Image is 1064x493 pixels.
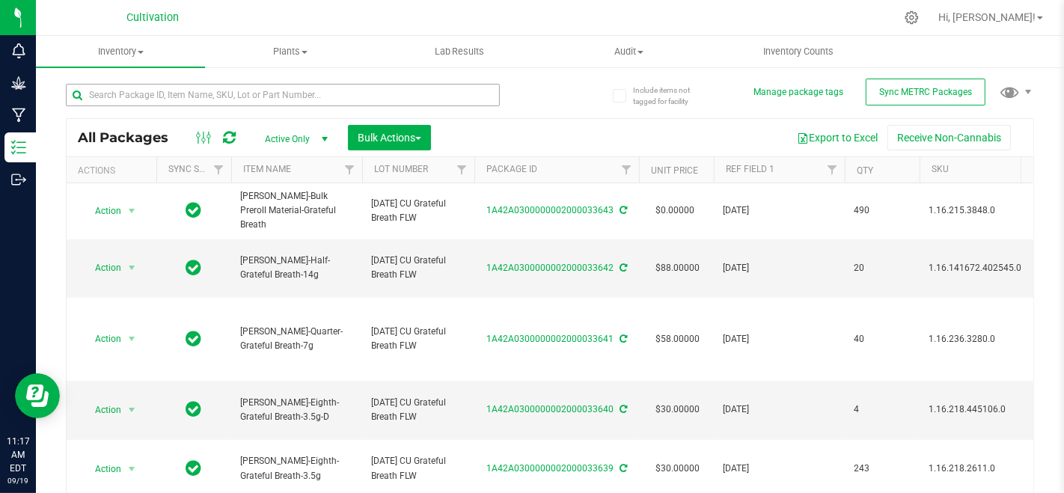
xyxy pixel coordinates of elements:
p: 11:17 AM EDT [7,435,29,475]
span: 4 [854,402,911,417]
span: [DATE] [723,332,836,346]
a: Filter [820,157,845,183]
span: 40 [854,332,911,346]
span: [DATE] CU Grateful Breath FLW [371,454,465,483]
a: 1A42A0300000002000033642 [486,263,614,273]
span: select [123,459,141,480]
span: $30.00000 [648,399,707,420]
a: Filter [450,157,474,183]
span: 1.16.141672.402545.0 [929,261,1042,275]
a: Lot Number [374,164,428,174]
span: Action [82,257,122,278]
a: 1A42A0300000002000033641 [486,334,614,344]
span: Action [82,200,122,221]
button: Manage package tags [753,86,843,99]
a: Package ID [486,164,537,174]
a: Filter [614,157,639,183]
span: Sync METRC Packages [879,87,972,97]
span: [DATE] CU Grateful Breath FLW [371,197,465,225]
span: select [123,200,141,221]
span: [PERSON_NAME]-Eighth-Grateful Breath-3.5g-D [240,396,353,424]
span: Action [82,459,122,480]
span: Plants [206,45,373,58]
span: Include items not tagged for facility [633,85,708,107]
a: Unit Price [651,165,698,176]
span: Sync from Compliance System [617,334,627,344]
span: 243 [854,462,911,476]
span: Audit [545,45,712,58]
inline-svg: Grow [11,76,26,91]
div: Actions [78,165,150,176]
span: 1.16.236.3280.0 [929,332,1042,346]
a: Ref Field 1 [726,164,774,174]
a: Lab Results [375,36,544,67]
span: [DATE] [723,402,836,417]
a: Plants [205,36,374,67]
a: 1A42A0300000002000033643 [486,205,614,215]
span: 1.16.215.3848.0 [929,203,1042,218]
inline-svg: Inventory [11,140,26,155]
span: [DATE] CU Grateful Breath FLW [371,396,465,424]
span: [DATE] CU Grateful Breath FLW [371,325,465,353]
span: select [123,257,141,278]
span: Action [82,399,122,420]
inline-svg: Monitoring [11,43,26,58]
span: $88.00000 [648,257,707,279]
button: Receive Non-Cannabis [887,125,1011,150]
inline-svg: Outbound [11,172,26,187]
span: $58.00000 [648,328,707,350]
button: Sync METRC Packages [866,79,985,105]
a: Inventory Counts [714,36,883,67]
span: In Sync [186,257,202,278]
span: [PERSON_NAME]-Quarter-Grateful Breath-7g [240,325,353,353]
a: Audit [544,36,713,67]
inline-svg: Manufacturing [11,108,26,123]
span: Inventory [36,45,205,58]
span: $30.00000 [648,458,707,480]
span: Hi, [PERSON_NAME]! [938,11,1036,23]
span: Sync from Compliance System [617,404,627,414]
span: $0.00000 [648,200,702,221]
span: In Sync [186,399,202,420]
span: 20 [854,261,911,275]
span: [DATE] [723,261,836,275]
span: select [123,399,141,420]
span: Action [82,328,122,349]
span: 490 [854,203,911,218]
button: Export to Excel [787,125,887,150]
span: [DATE] CU Grateful Breath FLW [371,254,465,282]
a: Sync Status [168,164,226,174]
a: Item Name [243,164,291,174]
a: Filter [337,157,362,183]
span: In Sync [186,458,202,479]
span: Sync from Compliance System [617,205,627,215]
span: Bulk Actions [358,132,421,144]
a: Qty [857,165,873,176]
p: 09/19 [7,475,29,486]
span: In Sync [186,200,202,221]
span: [PERSON_NAME]-Eighth-Grateful Breath-3.5g [240,454,353,483]
span: Inventory Counts [743,45,854,58]
span: [PERSON_NAME]-Half-Grateful Breath-14g [240,254,353,282]
a: 1A42A0300000002000033640 [486,404,614,414]
input: Search Package ID, Item Name, SKU, Lot or Part Number... [66,84,500,106]
span: Sync from Compliance System [617,263,627,273]
span: select [123,328,141,349]
span: All Packages [78,129,183,146]
a: 1A42A0300000002000033639 [486,463,614,474]
a: SKU [932,164,949,174]
span: [PERSON_NAME]-Bulk Preroll Material-Grateful Breath [240,189,353,233]
iframe: Resource center [15,373,60,418]
span: 1.16.218.2611.0 [929,462,1042,476]
a: Filter [207,157,231,183]
span: Lab Results [415,45,505,58]
div: Manage settings [902,10,921,25]
span: In Sync [186,328,202,349]
span: Cultivation [126,11,179,24]
span: Sync from Compliance System [617,463,627,474]
span: [DATE] [723,462,836,476]
span: 1.16.218.445106.0 [929,402,1042,417]
span: [DATE] [723,203,836,218]
button: Bulk Actions [348,125,431,150]
a: Inventory [36,36,205,67]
